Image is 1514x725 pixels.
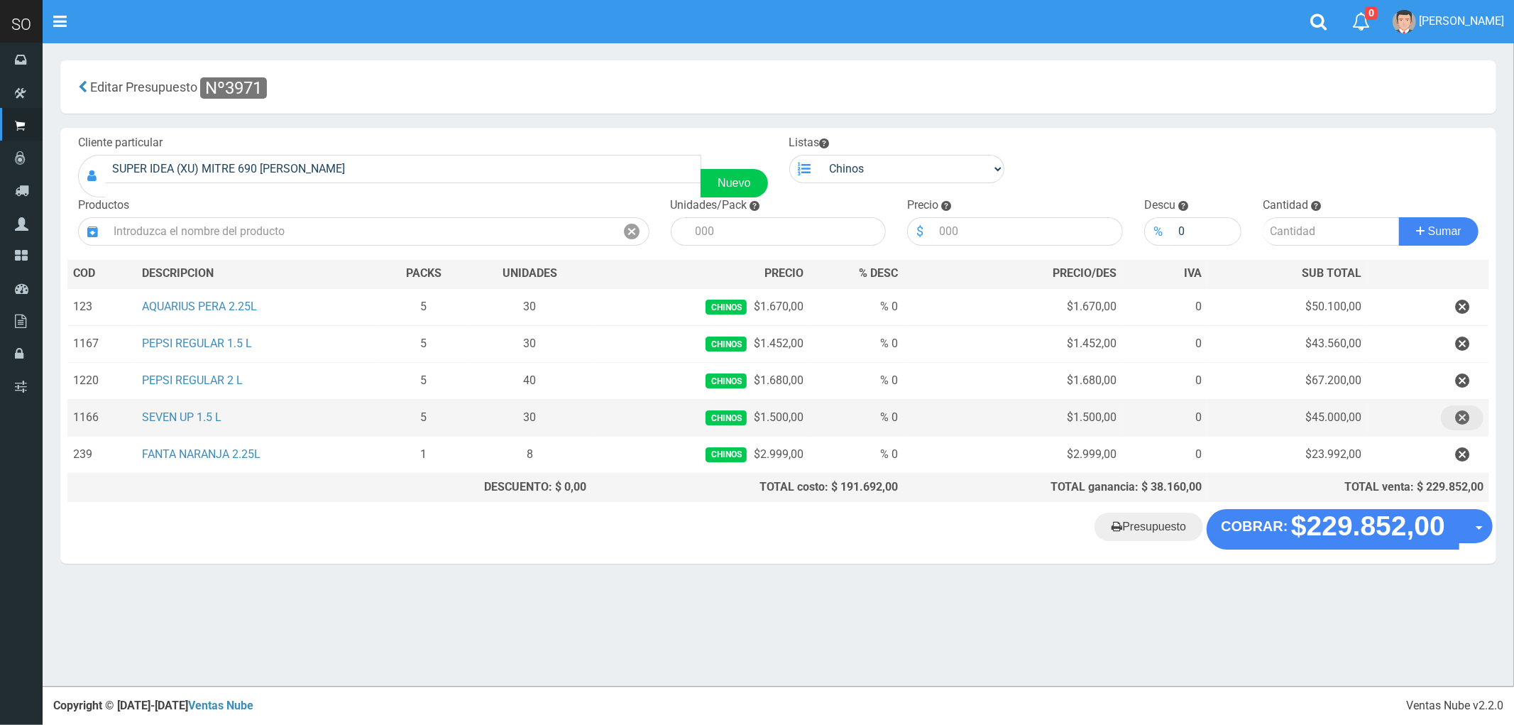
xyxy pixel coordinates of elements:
label: Cliente particular [78,135,163,151]
label: Cantidad [1263,197,1308,214]
td: 30 [468,399,592,436]
span: SUB TOTAL [1302,266,1362,282]
td: % 0 [809,325,904,362]
a: FANTA NARANJA 2.25L [142,447,260,461]
td: $1.680,00 [904,362,1123,399]
td: $45.000,00 [1207,399,1367,436]
td: 1220 [67,362,136,399]
td: $43.560,00 [1207,325,1367,362]
input: 000 [689,217,887,246]
td: 5 [380,325,468,362]
span: Editar Presupuesto [90,80,197,94]
td: 30 [468,325,592,362]
span: Chinos [706,374,746,388]
td: 0 [1123,325,1208,362]
div: DESCUENTO: $ 0,00 [385,479,586,496]
th: UNIDADES [468,260,592,288]
span: 0 [1365,6,1378,20]
strong: $229.852,00 [1291,511,1445,542]
td: $1.680,00 [592,362,809,399]
strong: Copyright © [DATE]-[DATE] [53,699,253,712]
span: Chinos [706,337,746,351]
td: $1.670,00 [904,288,1123,326]
label: Precio [907,197,938,214]
td: % 0 [809,399,904,436]
td: 1167 [67,325,136,362]
a: Nuevo [701,169,767,197]
td: 5 [380,399,468,436]
td: 5 [380,362,468,399]
td: $2.999,00 [592,436,809,473]
label: Productos [78,197,129,214]
div: TOTAL costo: $ 191.692,00 [598,479,898,496]
td: 1 [380,436,468,473]
strong: COBRAR: [1221,518,1288,534]
td: % 0 [809,288,904,326]
label: Unidades/Pack [671,197,747,214]
input: Cantidad [1263,217,1400,246]
td: $1.670,00 [592,288,809,326]
a: AQUARIUS PERA 2.25L [142,300,257,313]
td: 8 [468,436,592,473]
td: 40 [468,362,592,399]
td: $1.452,00 [904,325,1123,362]
input: Consumidor Final [105,155,701,183]
td: $1.452,00 [592,325,809,362]
td: $67.200,00 [1207,362,1367,399]
span: Chinos [706,410,746,425]
div: % [1144,217,1171,246]
button: COBRAR: $229.852,00 [1207,509,1459,549]
div: $ [907,217,932,246]
a: SEVEN UP 1.5 L [142,410,221,424]
td: $1.500,00 [592,399,809,436]
td: 0 [1123,288,1208,326]
a: Presupuesto [1095,513,1203,541]
input: 000 [1171,217,1241,246]
th: PACKS [380,260,468,288]
td: 30 [468,288,592,326]
div: TOTAL venta: $ 229.852,00 [1213,479,1483,496]
td: 1166 [67,399,136,436]
td: $1.500,00 [904,399,1123,436]
td: $50.100,00 [1207,288,1367,326]
span: Nº3971 [200,77,267,99]
img: User Image [1393,10,1416,33]
span: [PERSON_NAME] [1419,14,1504,28]
span: Chinos [706,447,746,462]
th: DES [136,260,379,288]
td: 5 [380,288,468,326]
td: 0 [1123,436,1208,473]
span: % DESC [859,266,898,280]
span: IVA [1184,266,1202,280]
label: Descu [1144,197,1175,214]
td: $23.992,00 [1207,436,1367,473]
td: % 0 [809,436,904,473]
td: 239 [67,436,136,473]
div: TOTAL ganancia: $ 38.160,00 [909,479,1202,496]
span: Chinos [706,300,746,315]
span: Sumar [1428,225,1461,237]
span: PRECIO/DES [1053,266,1117,280]
a: Ventas Nube [188,699,253,712]
td: % 0 [809,362,904,399]
td: $2.999,00 [904,436,1123,473]
button: Sumar [1399,217,1479,246]
div: Ventas Nube v2.2.0 [1406,698,1503,714]
td: 0 [1123,362,1208,399]
span: PRECIO [764,266,803,282]
td: 123 [67,288,136,326]
td: 0 [1123,399,1208,436]
label: Listas [789,135,830,151]
input: Introduzca el nombre del producto [106,217,616,246]
a: PEPSI REGULAR 1.5 L [142,337,252,350]
a: PEPSI REGULAR 2 L [142,374,243,387]
th: COD [67,260,136,288]
span: CRIPCION [163,266,214,280]
input: 000 [932,217,1123,246]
